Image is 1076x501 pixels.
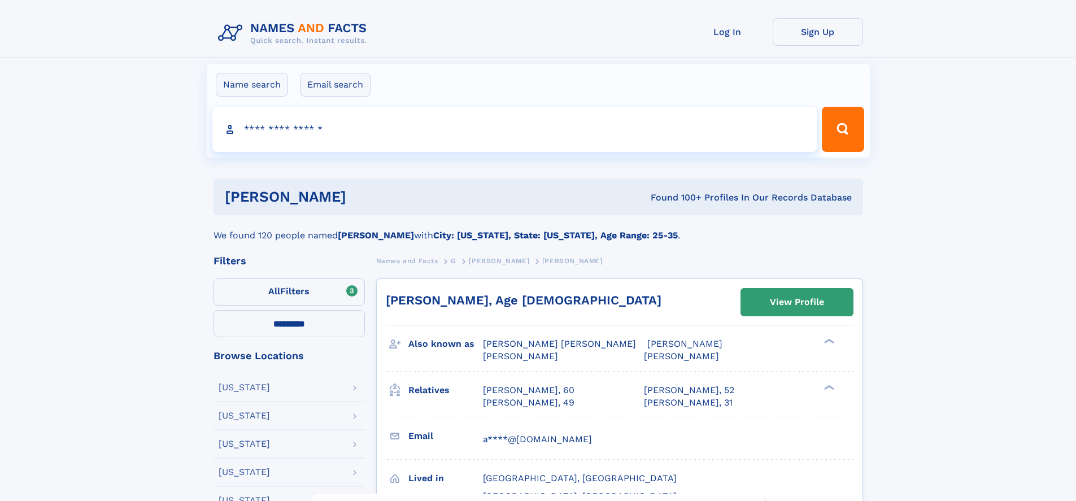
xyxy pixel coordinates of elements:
[741,289,853,316] a: View Profile
[483,397,574,409] a: [PERSON_NAME], 49
[216,73,288,97] label: Name search
[647,338,722,349] span: [PERSON_NAME]
[821,384,835,391] div: ❯
[483,351,558,361] span: [PERSON_NAME]
[219,411,270,420] div: [US_STATE]
[386,293,661,307] a: [PERSON_NAME], Age [DEMOGRAPHIC_DATA]
[433,230,678,241] b: City: [US_STATE], State: [US_STATE], Age Range: 25-35
[469,257,529,265] span: [PERSON_NAME]
[770,289,824,315] div: View Profile
[300,73,371,97] label: Email search
[644,384,734,397] a: [PERSON_NAME], 52
[451,257,456,265] span: G
[214,278,365,306] label: Filters
[408,381,483,400] h3: Relatives
[225,190,499,204] h1: [PERSON_NAME]
[451,254,456,268] a: G
[821,338,835,345] div: ❯
[542,257,603,265] span: [PERSON_NAME]
[483,384,574,397] a: [PERSON_NAME], 60
[773,18,863,46] a: Sign Up
[214,18,376,49] img: Logo Names and Facts
[408,469,483,488] h3: Lived in
[644,397,733,409] a: [PERSON_NAME], 31
[469,254,529,268] a: [PERSON_NAME]
[483,338,636,349] span: [PERSON_NAME] [PERSON_NAME]
[268,286,280,297] span: All
[682,18,773,46] a: Log In
[219,468,270,477] div: [US_STATE]
[212,107,817,152] input: search input
[483,473,677,483] span: [GEOGRAPHIC_DATA], [GEOGRAPHIC_DATA]
[408,334,483,354] h3: Also known as
[822,107,864,152] button: Search Button
[219,439,270,448] div: [US_STATE]
[214,351,365,361] div: Browse Locations
[214,215,863,242] div: We found 120 people named with .
[408,426,483,446] h3: Email
[644,351,719,361] span: [PERSON_NAME]
[219,383,270,392] div: [US_STATE]
[376,254,438,268] a: Names and Facts
[214,256,365,266] div: Filters
[338,230,414,241] b: [PERSON_NAME]
[498,191,852,204] div: Found 100+ Profiles In Our Records Database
